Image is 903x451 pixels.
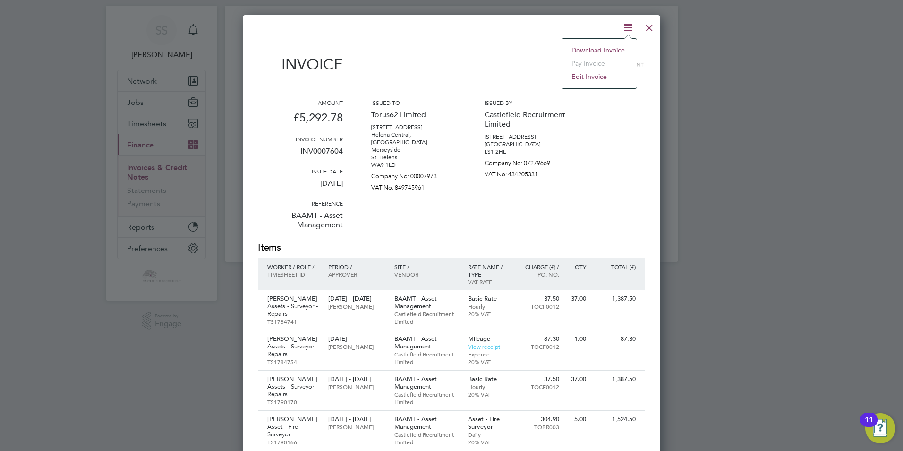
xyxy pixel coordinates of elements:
p: Period / [328,263,384,270]
p: Assets - Surveyor - Repairs [267,303,319,318]
li: Edit invoice [567,70,632,83]
p: 37.50 [518,375,559,383]
h3: Issued to [371,99,456,106]
p: TOCF0012 [518,343,559,350]
p: St. Helens [371,154,456,161]
p: BAAMT - Asset Management [394,416,459,431]
p: 1,387.50 [596,295,636,303]
p: Castlefield Recruitment Limited [394,431,459,446]
p: Castlefield Recruitment Limited [394,390,459,406]
p: 37.00 [569,295,586,303]
h3: Issue date [258,167,343,175]
p: [GEOGRAPHIC_DATA] [485,140,570,148]
p: [PERSON_NAME] [328,303,384,310]
p: VAT No: 434205331 [485,167,570,178]
p: Site / [394,263,459,270]
p: Hourly [468,303,509,310]
p: 304.90 [518,416,559,423]
h1: Invoice [258,55,343,73]
h3: Issued by [485,99,570,106]
p: [PERSON_NAME] [328,383,384,390]
p: Basic Rate [468,295,509,303]
p: 1,387.50 [596,375,636,383]
p: TOCF0012 [518,303,559,310]
p: 37.00 [569,375,586,383]
p: [DATE] - [DATE] [328,295,384,303]
p: Company No: 00007973 [371,169,456,180]
p: TS1784741 [267,318,319,325]
p: Castlefield Recruitment Limited [485,106,570,133]
p: 87.30 [596,335,636,343]
p: Rate name / type [468,263,509,278]
p: 37.50 [518,295,559,303]
p: £5,292.78 [258,106,343,135]
p: Daily [468,431,509,438]
p: [PERSON_NAME] [328,423,384,431]
h3: Invoice number [258,135,343,143]
p: WA9 1LD [371,161,456,169]
p: TS1784754 [267,358,319,365]
p: TS1790170 [267,398,319,406]
div: 11 [865,420,873,432]
p: [PERSON_NAME] [267,295,319,303]
li: Pay invoice [567,57,632,70]
p: [PERSON_NAME] [267,416,319,423]
button: Open Resource Center, 11 new notifications [865,413,895,443]
p: Castlefield Recruitment Limited [394,310,459,325]
p: Expense [468,350,509,358]
p: 87.30 [518,335,559,343]
p: Basic Rate [468,375,509,383]
p: VAT No: 849745961 [371,180,456,191]
p: 1.00 [569,335,586,343]
p: BAAMT - Asset Management [394,375,459,390]
h2: Items [258,241,645,254]
p: [PERSON_NAME] [267,375,319,383]
p: BAAMT - Asset Management [394,335,459,350]
p: Timesheet ID [267,270,319,278]
li: Download Invoice [567,43,632,57]
p: Worker / Role / [267,263,319,270]
p: [DATE] - [DATE] [328,375,384,383]
p: [STREET_ADDRESS] [485,133,570,140]
p: [PERSON_NAME] [328,343,384,350]
p: QTY [569,263,586,270]
p: 20% VAT [468,310,509,318]
p: Merseyside [371,146,456,154]
p: LS1 2HL [485,148,570,156]
p: Torus62 Limited [371,106,456,123]
p: [PERSON_NAME] [267,335,319,343]
p: TS1790166 [267,438,319,446]
p: 20% VAT [468,358,509,365]
p: Mileage [468,335,509,343]
p: 20% VAT [468,438,509,446]
p: [DATE] [328,335,384,343]
p: VAT rate [468,278,509,286]
p: [STREET_ADDRESS] [371,123,456,131]
p: [DATE] - [DATE] [328,416,384,423]
p: BAAMT - Asset Management [394,295,459,310]
p: Vendor [394,270,459,278]
p: [DATE] [258,175,343,199]
h3: Amount [258,99,343,106]
p: Assets - Surveyor - Repairs [267,343,319,358]
p: Helena Central, [GEOGRAPHIC_DATA] [371,131,456,146]
p: Approver [328,270,384,278]
p: Total (£) [596,263,636,270]
a: View receipt [468,343,500,350]
p: Hourly [468,383,509,390]
p: TOBR003 [518,423,559,431]
p: 20% VAT [468,390,509,398]
p: Charge (£) / [518,263,559,270]
p: 5.00 [569,416,586,423]
p: Castlefield Recruitment Limited [394,350,459,365]
p: Company No: 07279669 [485,156,570,167]
p: Asset - Fire Surveyor [468,416,509,431]
p: Po. No. [518,270,559,278]
p: Asset - Fire Surveyor [267,423,319,438]
p: 1,524.50 [596,416,636,423]
p: INV0007604 [258,143,343,167]
p: TOCF0012 [518,383,559,390]
h3: Reference [258,199,343,207]
p: BAAMT - Asset Management [258,207,343,241]
p: Assets - Surveyor - Repairs [267,383,319,398]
